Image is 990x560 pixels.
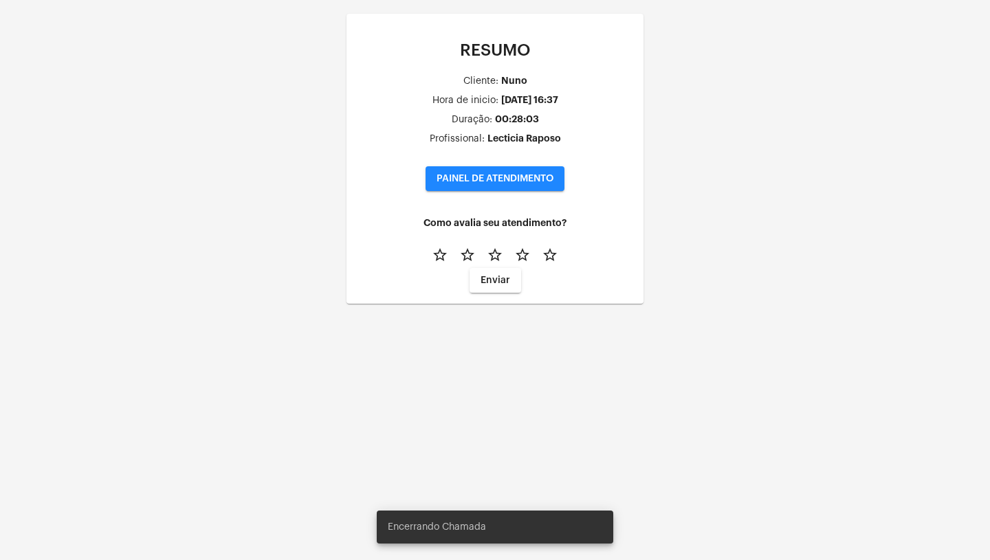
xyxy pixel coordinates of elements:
div: Hora de inicio: [432,96,498,106]
mat-icon: star_border [487,247,503,263]
div: Duração: [452,115,492,125]
span: PAINEL DE ATENDIMENTO [437,174,553,183]
p: RESUMO [357,41,632,59]
div: Lecticia Raposo [487,133,561,144]
button: Enviar [470,268,521,293]
mat-icon: star_border [432,247,448,263]
h4: Como avalia seu atendimento? [357,218,632,228]
div: Nuno [501,76,527,86]
mat-icon: star_border [542,247,558,263]
button: PAINEL DE ATENDIMENTO [426,166,564,191]
div: 00:28:03 [495,114,539,124]
div: [DATE] 16:37 [501,95,558,105]
div: Cliente: [463,76,498,87]
span: Encerrando Chamada [388,520,486,534]
span: Enviar [481,276,510,285]
mat-icon: star_border [514,247,531,263]
div: Profissional: [430,134,485,144]
mat-icon: star_border [459,247,476,263]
